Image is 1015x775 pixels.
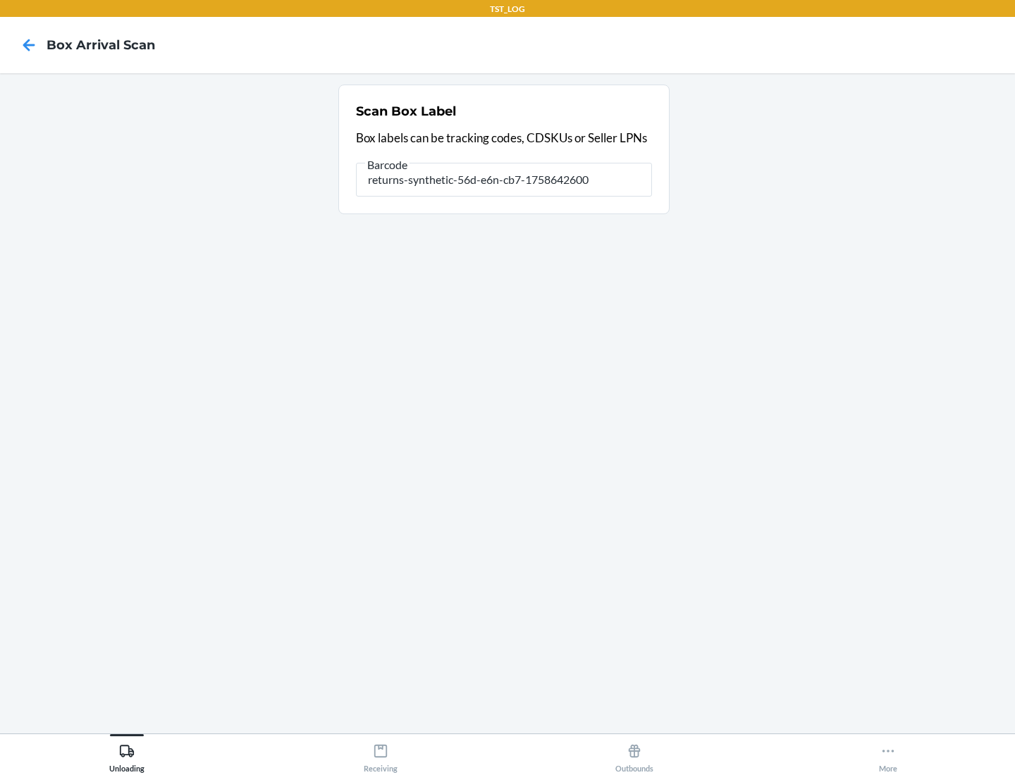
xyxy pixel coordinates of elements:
h2: Scan Box Label [356,102,456,120]
input: Barcode [356,163,652,197]
div: Receiving [364,738,398,773]
h4: Box Arrival Scan [47,36,155,54]
button: More [761,734,1015,773]
div: More [879,738,897,773]
button: Outbounds [508,734,761,773]
p: TST_LOG [490,3,525,15]
span: Barcode [365,158,410,172]
button: Receiving [254,734,508,773]
div: Outbounds [615,738,653,773]
div: Unloading [109,738,144,773]
p: Box labels can be tracking codes, CDSKUs or Seller LPNs [356,129,652,147]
